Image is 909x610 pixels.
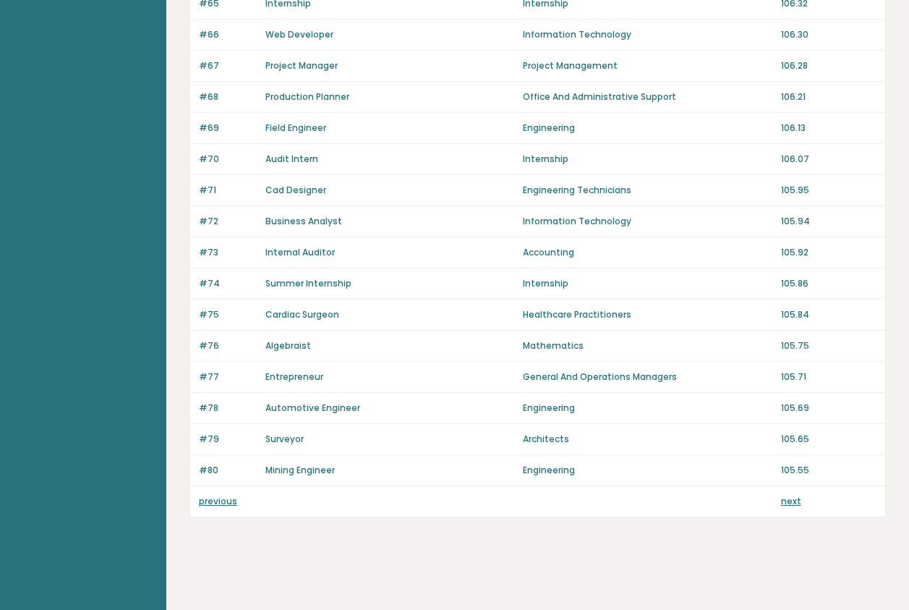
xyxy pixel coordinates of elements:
p: 105.69 [781,402,877,415]
p: 105.71 [781,370,877,384]
p: 106.28 [781,59,877,72]
a: Production Planner [265,90,349,103]
p: Healthcare Practitioners [523,308,772,321]
p: 105.86 [781,277,877,290]
p: 106.21 [781,90,877,103]
p: #75 [199,308,257,321]
p: #78 [199,402,257,415]
p: Internship [523,277,772,290]
p: Office And Administrative Support [523,90,772,103]
p: Project Management [523,59,772,72]
p: 105.84 [781,308,877,321]
a: previous [199,495,237,507]
p: Engineering [523,402,772,415]
a: Summer Internship [265,277,351,289]
p: 105.65 [781,433,877,446]
p: 105.95 [781,184,877,197]
p: #73 [199,246,257,259]
a: Entrepreneur [265,370,323,383]
p: #80 [199,464,257,477]
p: Mathematics [523,339,772,352]
a: Algebraist [265,339,311,352]
a: Internal Auditor [265,246,335,258]
p: #68 [199,90,257,103]
a: next [781,495,801,507]
p: 106.13 [781,122,877,135]
p: Architects [523,433,772,446]
p: Accounting [523,246,772,259]
a: Business Analyst [265,215,342,227]
a: Field Engineer [265,122,326,134]
p: #66 [199,28,257,41]
p: 105.55 [781,464,877,477]
p: 106.07 [781,153,877,166]
p: #67 [199,59,257,72]
a: Cardiac Surgeon [265,308,339,321]
a: Mining Engineer [265,464,335,476]
p: #71 [199,184,257,197]
a: Cad Designer [265,184,326,196]
p: #72 [199,215,257,228]
p: Internship [523,153,772,166]
p: 105.94 [781,215,877,228]
p: Information Technology [523,215,772,228]
a: Web Developer [265,28,333,41]
p: Information Technology [523,28,772,41]
p: #69 [199,122,257,135]
a: Automotive Engineer [265,402,360,414]
p: Engineering [523,464,772,477]
p: #70 [199,153,257,166]
a: Surveyor [265,433,304,445]
p: #77 [199,370,257,384]
p: 105.75 [781,339,877,352]
a: Project Manager [265,59,338,72]
a: Audit Intern [265,153,318,165]
p: Engineering Technicians [523,184,772,197]
p: #74 [199,277,257,290]
p: #76 [199,339,257,352]
p: Engineering [523,122,772,135]
p: 106.30 [781,28,877,41]
p: #79 [199,433,257,446]
p: 105.92 [781,246,877,259]
p: General And Operations Managers [523,370,772,384]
